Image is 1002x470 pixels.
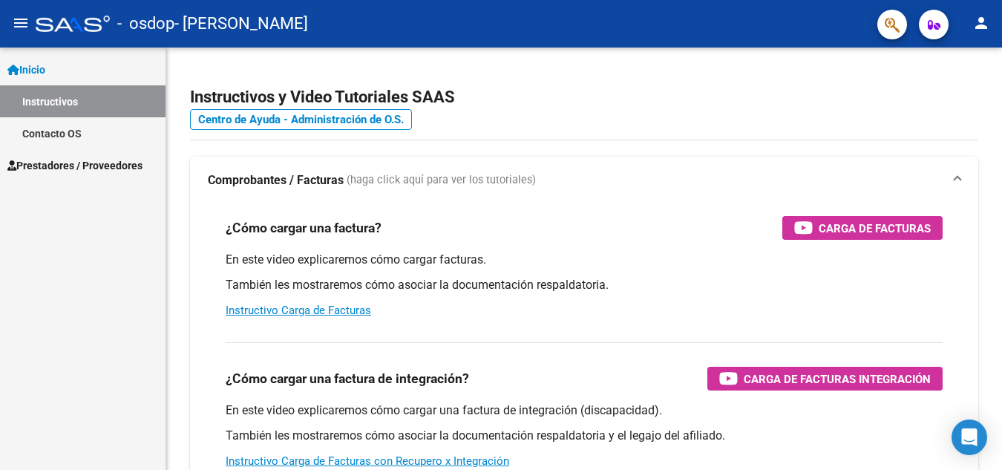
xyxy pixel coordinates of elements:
span: (haga click aquí para ver los tutoriales) [347,172,536,189]
button: Carga de Facturas Integración [707,367,943,391]
span: - osdop [117,7,174,40]
mat-icon: menu [12,14,30,32]
span: Carga de Facturas [819,219,931,238]
div: Open Intercom Messenger [952,420,987,455]
a: Instructivo Carga de Facturas con Recupero x Integración [226,454,509,468]
mat-icon: person [972,14,990,32]
span: Carga de Facturas Integración [744,370,931,388]
h3: ¿Cómo cargar una factura de integración? [226,368,469,389]
span: Prestadores / Proveedores [7,157,143,174]
span: - [PERSON_NAME] [174,7,308,40]
p: En este video explicaremos cómo cargar una factura de integración (discapacidad). [226,402,943,419]
h3: ¿Cómo cargar una factura? [226,218,382,238]
strong: Comprobantes / Facturas [208,172,344,189]
p: También les mostraremos cómo asociar la documentación respaldatoria. [226,277,943,293]
a: Instructivo Carga de Facturas [226,304,371,317]
mat-expansion-panel-header: Comprobantes / Facturas (haga click aquí para ver los tutoriales) [190,157,978,204]
h2: Instructivos y Video Tutoriales SAAS [190,83,978,111]
p: También les mostraremos cómo asociar la documentación respaldatoria y el legajo del afiliado. [226,428,943,444]
p: En este video explicaremos cómo cargar facturas. [226,252,943,268]
a: Centro de Ayuda - Administración de O.S. [190,109,412,130]
button: Carga de Facturas [782,216,943,240]
span: Inicio [7,62,45,78]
